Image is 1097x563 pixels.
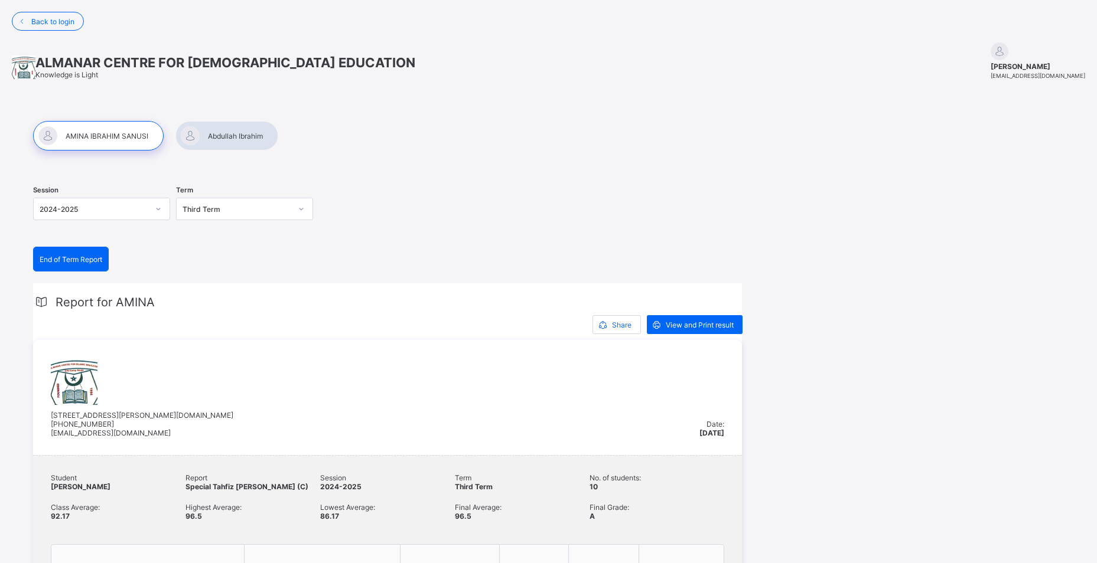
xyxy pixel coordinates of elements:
span: [STREET_ADDRESS][PERSON_NAME][DOMAIN_NAME] [PHONE_NUMBER] [EMAIL_ADDRESS][DOMAIN_NAME] [51,411,233,437]
span: Class Average: [51,503,185,512]
img: default.svg [991,42,1008,60]
span: 2024-2025 [320,482,362,491]
span: Highest Average: [185,503,320,512]
div: 2024-2025 [40,205,148,214]
span: Session [320,473,455,482]
span: 92.17 [51,512,70,521]
img: almanartahfeez.png [51,358,97,405]
span: ALMANAR CENTRE FOR [DEMOGRAPHIC_DATA] EDUCATION [35,55,415,70]
span: 96.5 [185,512,202,521]
span: Lowest Average: [320,503,455,512]
div: Third Term [183,205,291,214]
span: Term [176,186,193,194]
span: [PERSON_NAME] [991,62,1085,71]
span: Share [612,320,631,329]
span: A [590,512,595,521]
span: 96.5 [455,512,471,521]
span: Report for AMINA [56,295,155,309]
span: Date: [707,420,724,428]
span: No. of students: [590,473,724,482]
span: Term [455,473,590,482]
span: [DATE] [699,428,724,437]
span: Final Average: [455,503,590,512]
span: Knowledge is Light [35,70,98,79]
span: [PERSON_NAME] [51,482,110,491]
span: 86.17 [320,512,339,521]
span: Third Term [455,482,493,491]
span: View and Print result [666,320,734,329]
span: 10 [590,482,598,491]
span: Final Grade: [590,503,724,512]
span: [EMAIL_ADDRESS][DOMAIN_NAME] [991,73,1085,79]
span: Special Tahfiz [PERSON_NAME] (C) [185,482,308,491]
span: Session [33,186,58,194]
span: End of Term Report [40,255,102,264]
img: School logo [12,55,35,79]
span: Student [51,473,185,482]
span: Report [185,473,320,482]
span: Back to login [31,17,74,26]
